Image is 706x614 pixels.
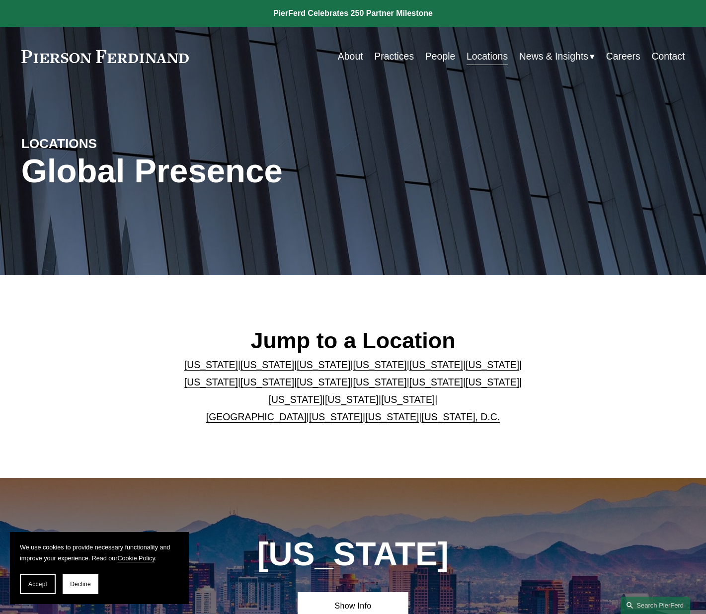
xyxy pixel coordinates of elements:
[215,535,491,573] h1: [US_STATE]
[421,411,500,422] a: [US_STATE], D.C.
[21,136,187,152] h4: LOCATIONS
[621,597,690,614] a: Search this site
[466,359,519,370] a: [US_STATE]
[184,377,238,387] a: [US_STATE]
[20,574,56,594] button: Accept
[117,555,155,562] a: Cookie Policy
[63,574,98,594] button: Decline
[325,394,379,405] a: [US_STATE]
[425,47,455,66] a: People
[353,359,407,370] a: [US_STATE]
[519,48,588,65] span: News & Insights
[297,377,350,387] a: [US_STATE]
[467,47,508,66] a: Locations
[240,359,294,370] a: [US_STATE]
[240,377,294,387] a: [US_STATE]
[466,377,519,387] a: [US_STATE]
[206,411,307,422] a: [GEOGRAPHIC_DATA]
[159,356,547,426] p: | | | | | | | | | | | | | | | | | |
[297,359,350,370] a: [US_STATE]
[353,377,407,387] a: [US_STATE]
[606,47,640,66] a: Careers
[159,327,547,355] h2: Jump to a Location
[409,359,463,370] a: [US_STATE]
[519,47,595,66] a: folder dropdown
[184,359,238,370] a: [US_STATE]
[28,581,47,588] span: Accept
[21,152,464,190] h1: Global Presence
[374,47,414,66] a: Practices
[70,581,91,588] span: Decline
[20,542,179,564] p: We use cookies to provide necessary functionality and improve your experience. Read our .
[365,411,419,422] a: [US_STATE]
[381,394,435,405] a: [US_STATE]
[269,394,322,405] a: [US_STATE]
[338,47,363,66] a: About
[309,411,363,422] a: [US_STATE]
[409,377,463,387] a: [US_STATE]
[10,532,189,604] section: Cookie banner
[651,47,685,66] a: Contact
